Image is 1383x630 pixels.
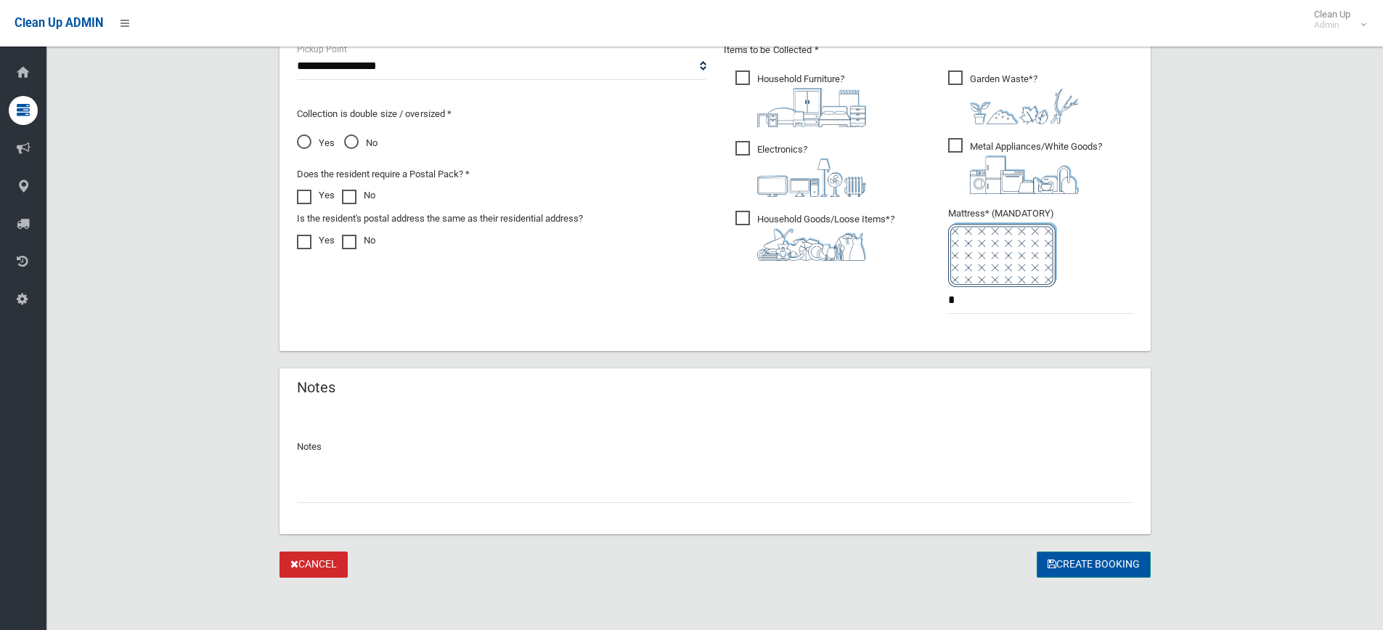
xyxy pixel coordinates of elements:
span: Metal Appliances/White Goods [948,138,1102,194]
span: Yes [297,134,335,152]
span: Garden Waste* [948,70,1079,124]
span: No [344,134,378,152]
p: Items to be Collected * [724,41,1133,59]
label: Yes [297,232,335,249]
img: 36c1b0289cb1767239cdd3de9e694f19.png [970,156,1079,194]
i: ? [757,144,866,197]
span: Clean Up ADMIN [15,16,103,30]
span: Mattress* (MANDATORY) [948,208,1133,287]
p: Notes [297,438,1133,456]
span: Household Furniture [735,70,866,127]
img: 394712a680b73dbc3d2a6a3a7ffe5a07.png [757,158,866,197]
label: Yes [297,187,335,204]
img: b13cc3517677393f34c0a387616ef184.png [757,228,866,261]
header: Notes [280,373,353,402]
i: ? [970,141,1102,194]
p: Collection is double size / oversized * [297,105,706,123]
span: Clean Up [1307,9,1365,31]
button: Create Booking [1037,552,1151,578]
span: Electronics [735,141,866,197]
img: aa9efdbe659d29b613fca23ba79d85cb.png [757,88,866,127]
label: Does the resident require a Postal Pack? * [297,166,470,183]
label: No [342,232,375,249]
small: Admin [1314,20,1350,31]
i: ? [757,73,866,127]
label: Is the resident's postal address the same as their residential address? [297,210,583,227]
i: ? [757,214,894,261]
img: 4fd8a5c772b2c999c83690221e5242e0.png [970,88,1079,124]
i: ? [970,73,1079,124]
img: e7408bece873d2c1783593a074e5cb2f.png [948,222,1057,287]
span: Household Goods/Loose Items* [735,211,894,261]
label: No [342,187,375,204]
a: Cancel [280,552,348,578]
